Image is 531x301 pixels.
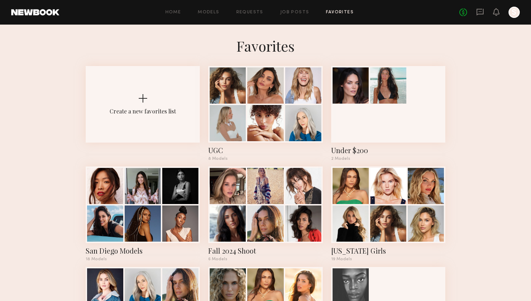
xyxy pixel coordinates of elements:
[86,166,200,261] a: San Diego Models18 Models
[331,157,445,161] div: 2 Models
[208,157,322,161] div: 8 Models
[326,10,354,15] a: Favorites
[331,145,445,155] div: Under $200
[208,166,322,261] a: Fall 2024 Shoot6 Models
[280,10,309,15] a: Job Posts
[198,10,219,15] a: Models
[86,246,200,256] div: San Diego Models
[236,10,263,15] a: Requests
[86,66,200,166] button: Create a new favorites list
[331,66,445,161] a: Under $2002 Models
[208,66,322,161] a: UGC8 Models
[165,10,181,15] a: Home
[331,257,445,261] div: 19 Models
[208,246,322,256] div: Fall 2024 Shoot
[208,145,322,155] div: UGC
[208,257,322,261] div: 6 Models
[331,166,445,261] a: [US_STATE] Girls19 Models
[86,257,200,261] div: 18 Models
[509,7,520,18] a: S
[110,107,176,115] div: Create a new favorites list
[331,246,445,256] div: California Girls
